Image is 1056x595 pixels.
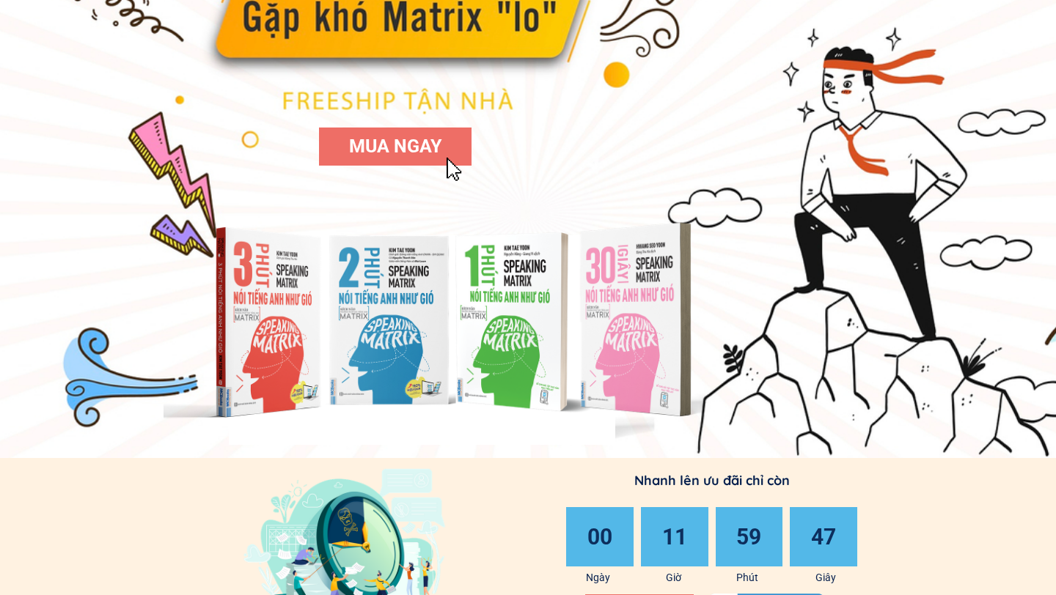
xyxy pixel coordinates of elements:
[714,569,782,585] div: Phút
[348,136,442,158] span: MUA NGAY
[634,472,790,489] span: Nhanh lên ưu đãi chỉ còn
[639,569,708,585] div: Giờ
[792,569,860,585] div: Giây
[564,569,632,585] div: Ngày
